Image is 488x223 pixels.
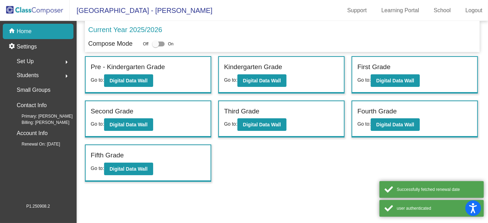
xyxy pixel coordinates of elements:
p: Compose Mode [88,39,133,49]
mat-icon: arrow_right [62,58,71,66]
span: Off [143,41,149,47]
span: Primary: [PERSON_NAME] [10,113,73,119]
span: Go to: [357,121,371,127]
b: Digital Data Wall [110,78,148,83]
span: Students [17,70,39,80]
button: Digital Data Wall [104,74,153,87]
span: Set Up [17,57,34,66]
span: Go to: [357,77,371,83]
label: Pre - Kindergarten Grade [91,62,165,72]
span: Go to: [224,77,237,83]
div: user authenticated [397,205,479,211]
button: Digital Data Wall [237,74,286,87]
label: Fourth Grade [357,106,397,117]
b: Digital Data Wall [110,122,148,127]
div: Successfully fetched renewal date [397,186,479,193]
span: Go to: [91,121,104,127]
p: Current Year 2025/2026 [88,24,162,35]
span: Go to: [91,165,104,171]
b: Digital Data Wall [110,166,148,172]
button: Digital Data Wall [237,118,286,131]
button: Digital Data Wall [104,163,153,175]
span: Go to: [224,121,237,127]
b: Digital Data Wall [376,122,414,127]
span: On [168,41,174,47]
label: Second Grade [91,106,134,117]
label: First Grade [357,62,391,72]
a: School [428,5,456,16]
button: Digital Data Wall [371,74,420,87]
p: Account Info [17,128,48,138]
span: Go to: [91,77,104,83]
label: Third Grade [224,106,259,117]
p: Home [17,27,32,36]
b: Digital Data Wall [243,122,281,127]
b: Digital Data Wall [243,78,281,83]
button: Digital Data Wall [371,118,420,131]
p: Settings [17,43,37,51]
a: Logout [460,5,488,16]
button: Digital Data Wall [104,118,153,131]
a: Learning Portal [376,5,425,16]
mat-icon: arrow_right [62,72,71,80]
label: Kindergarten Grade [224,62,282,72]
span: [GEOGRAPHIC_DATA] - [PERSON_NAME] [70,5,212,16]
mat-icon: settings [8,43,17,51]
p: Contact Info [17,101,47,110]
mat-icon: home [8,27,17,36]
b: Digital Data Wall [376,78,414,83]
p: Small Groups [17,85,50,95]
span: Renewal On: [DATE] [10,141,60,147]
a: Support [342,5,372,16]
span: Billing: [PERSON_NAME] [10,119,69,126]
label: Fifth Grade [91,150,124,161]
